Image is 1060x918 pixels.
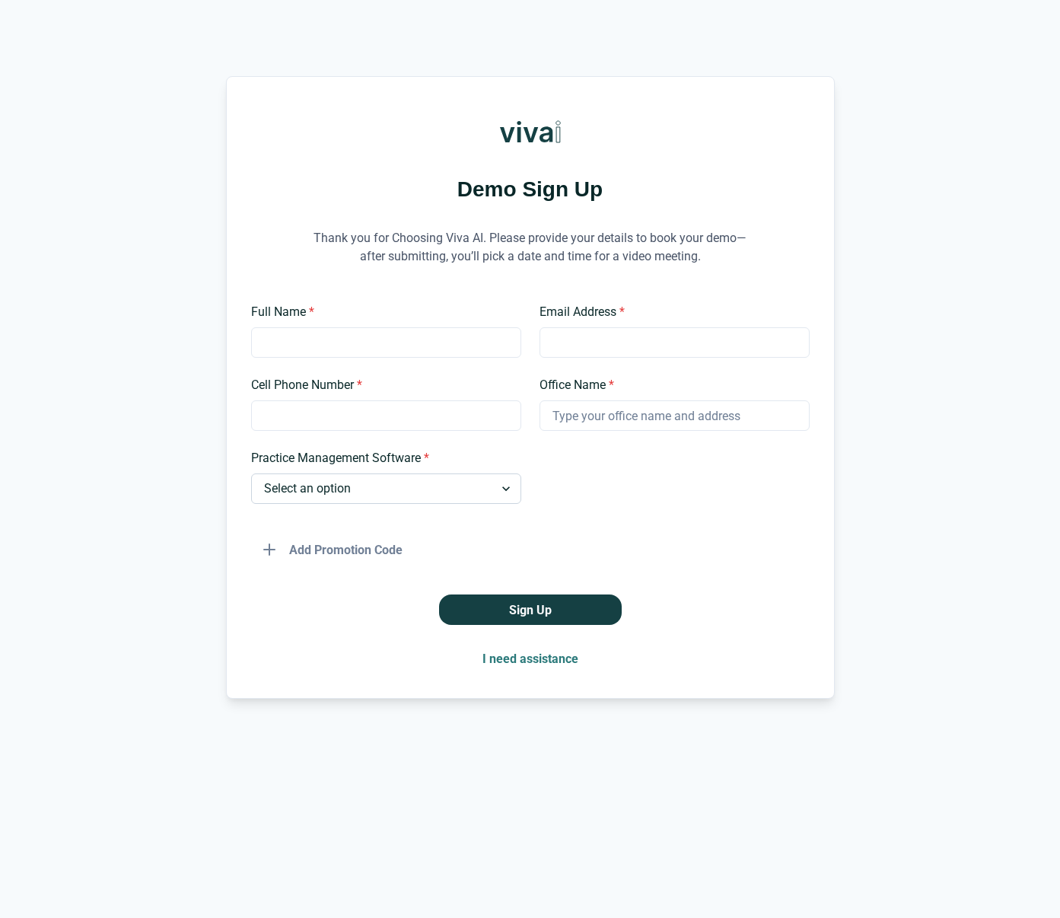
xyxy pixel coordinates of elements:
h1: Demo Sign Up [251,174,810,204]
label: Full Name [251,303,512,321]
button: Sign Up [439,594,622,625]
label: Office Name [540,376,801,394]
button: Add Promotion Code [251,534,415,565]
label: Email Address [540,303,801,321]
input: Type your office name and address [540,400,810,431]
button: I need assistance [470,643,590,674]
label: Practice Management Software [251,449,512,467]
img: Viva AI Logo [500,101,561,162]
label: Cell Phone Number [251,376,512,394]
p: Thank you for Choosing Viva AI. Please provide your details to book your demo—after submitting, y... [302,210,759,285]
